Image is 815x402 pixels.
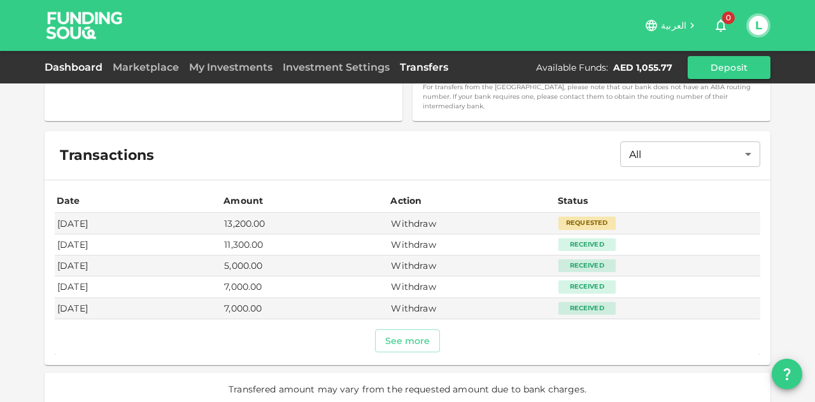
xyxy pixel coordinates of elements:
[222,255,388,276] td: 5,000.00
[388,298,555,319] td: Withdraw
[388,213,555,234] td: Withdraw
[229,383,586,396] span: Transfered amount may vary from the requested amount due to bank charges.
[55,255,222,276] td: [DATE]
[722,11,735,24] span: 0
[423,82,760,111] small: For transfers from the [GEOGRAPHIC_DATA], please note that our bank does not have an ABA routing ...
[661,20,686,31] span: العربية
[375,329,441,352] button: See more
[278,61,395,73] a: Investment Settings
[536,61,608,74] div: Available Funds :
[55,276,222,298] td: [DATE]
[55,213,222,234] td: [DATE]
[222,276,388,298] td: 7,000.00
[395,61,453,73] a: Transfers
[390,193,422,208] div: Action
[558,193,590,208] div: Status
[55,234,222,255] td: [DATE]
[558,217,616,229] div: Requested
[688,56,770,79] button: Deposit
[388,255,555,276] td: Withdraw
[55,298,222,319] td: [DATE]
[222,213,388,234] td: 13,200.00
[57,193,82,208] div: Date
[388,234,555,255] td: Withdraw
[222,234,388,255] td: 11,300.00
[388,276,555,298] td: Withdraw
[108,61,184,73] a: Marketplace
[45,61,108,73] a: Dashboard
[749,16,768,35] button: L
[708,13,733,38] button: 0
[613,61,672,74] div: AED 1,055.77
[222,298,388,319] td: 7,000.00
[620,141,760,167] div: All
[184,61,278,73] a: My Investments
[558,259,616,272] div: Received
[223,193,263,208] div: Amount
[772,359,802,389] button: question
[558,302,616,315] div: Received
[60,147,154,164] span: Transactions
[558,280,616,293] div: Received
[558,238,616,251] div: Received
